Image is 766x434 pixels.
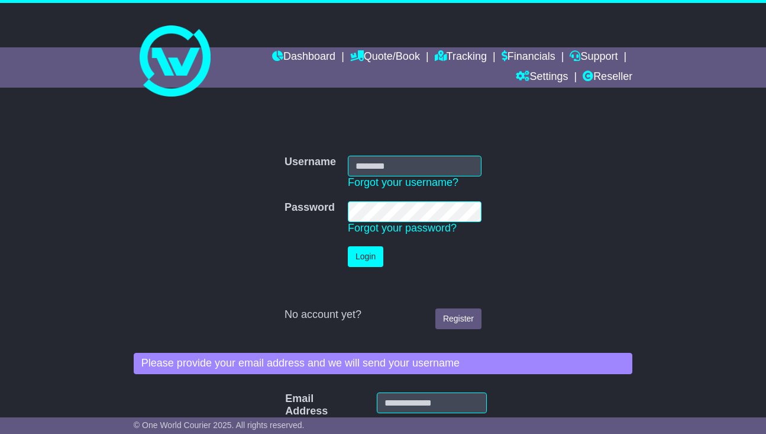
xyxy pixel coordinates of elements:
[134,353,632,374] div: Please provide your email address and we will send your username
[516,67,568,88] a: Settings
[134,420,305,430] span: © One World Courier 2025. All rights reserved.
[502,47,555,67] a: Financials
[279,393,300,418] label: Email Address
[435,308,481,329] a: Register
[272,47,335,67] a: Dashboard
[285,156,336,169] label: Username
[348,246,383,267] button: Login
[435,47,487,67] a: Tracking
[348,176,458,188] a: Forgot your username?
[583,67,632,88] a: Reseller
[285,201,335,214] label: Password
[285,308,481,322] div: No account yet?
[350,47,420,67] a: Quote/Book
[570,47,618,67] a: Support
[348,222,457,234] a: Forgot your password?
